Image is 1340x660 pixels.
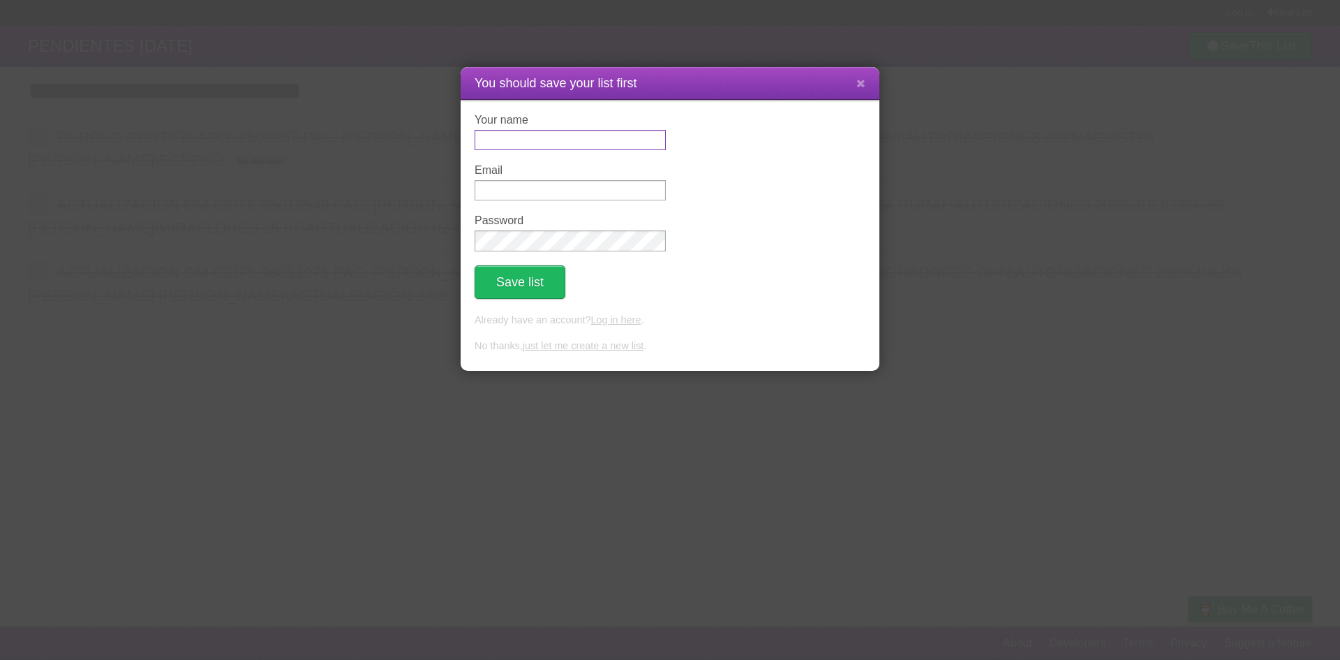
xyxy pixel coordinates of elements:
label: Your name [475,114,666,126]
h1: You should save your list first [475,74,865,93]
p: No thanks, . [475,339,865,354]
label: Email [475,164,666,177]
p: Already have an account? . [475,313,865,328]
a: Log in here [590,314,641,325]
button: Save list [475,265,565,299]
a: just let me create a new list [523,340,644,351]
label: Password [475,214,666,227]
